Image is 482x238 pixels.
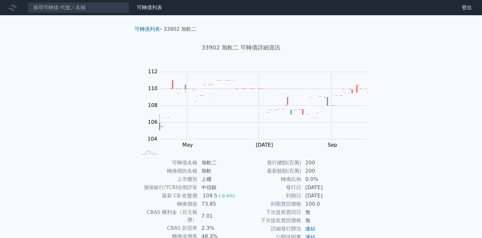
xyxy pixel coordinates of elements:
a: 連結 [305,226,315,232]
tspan: [DATE] [256,142,273,148]
td: 可轉債名稱 [137,159,198,167]
tspan: 112 [148,69,158,75]
tspan: 108 [148,102,158,108]
a: 可轉債列表 [135,26,160,32]
tspan: 110 [148,85,158,91]
tspan: 104 [148,136,157,142]
td: 下次提前賣回日 [241,208,301,216]
td: 最新餘額(百萬) [241,167,301,175]
td: 下次提前賣回價格 [241,216,301,225]
td: 100.0 [301,200,345,208]
td: 上市櫃別 [137,175,198,183]
td: 旭軟 [198,167,241,175]
td: CBAS 折現率 [137,224,198,232]
td: 轉換價值 [137,200,198,208]
div: 109.5 [201,192,219,200]
td: 到期日 [241,192,301,200]
a: 登出 [457,3,477,13]
tspan: Sep [328,142,337,148]
td: 73.85 [198,200,241,208]
span: (-0.4%) [219,193,235,198]
td: 轉換比例 [241,175,301,183]
td: 200 [301,159,345,167]
g: Series [159,81,368,130]
li: › [135,25,162,33]
a: 可轉債列表 [137,4,162,10]
tspan: 106 [148,119,158,125]
td: [DATE] [301,183,345,192]
td: 無 [301,216,345,225]
td: 中信銀 [198,183,241,192]
td: 旭軟二 [198,159,241,167]
td: 發行日 [241,183,301,192]
tspan: May [182,142,193,148]
td: 7.01 [198,208,241,224]
td: 上櫃 [198,175,241,183]
td: 轉換標的名稱 [137,167,198,175]
h1: 33902 旭軟二 可轉債詳細資訊 [130,43,352,52]
td: CBAS 權利金（百元報價） [137,208,198,224]
td: 2.3% [198,224,241,232]
td: 200 [301,167,345,175]
td: 擔保銀行/TCRI信用評等 [137,183,198,192]
li: 33902 旭軟二 [164,25,197,33]
g: Chart [144,69,377,148]
td: 到期賣回價格 [241,200,301,208]
td: 0.0% [301,175,345,183]
td: 發行總額(百萬) [241,159,301,167]
input: 搜尋可轉債 代號／名稱 [28,2,129,13]
td: 詳細發行辦法 [241,225,301,233]
td: 無 [301,208,345,216]
td: [DATE] [301,192,345,200]
td: 最新 CB 收盤價 [137,192,198,200]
